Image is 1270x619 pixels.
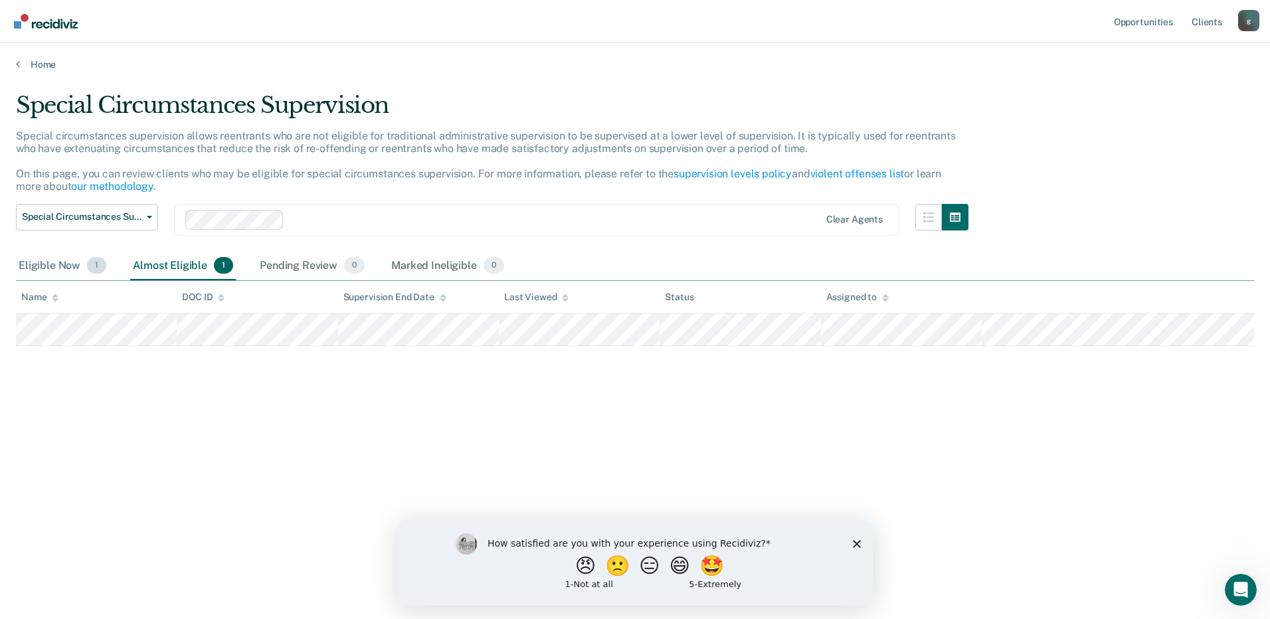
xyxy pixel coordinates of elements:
div: Almost Eligible1 [130,252,236,281]
div: Special Circumstances Supervision [16,92,968,130]
img: Recidiviz [14,14,78,29]
div: g [1238,10,1259,31]
div: Supervision End Date [343,292,446,303]
div: DOC ID [182,292,225,303]
button: Special Circumstances Supervision [16,204,158,230]
span: Special Circumstances Supervision [22,211,141,222]
div: Assigned to [826,292,889,303]
iframe: Intercom live chat [1225,574,1257,606]
a: supervision levels policy [674,167,792,180]
div: Pending Review0 [257,252,367,281]
div: Eligible Now1 [16,252,109,281]
div: Marked Ineligible0 [389,252,507,281]
div: Name [21,292,58,303]
div: Status [665,292,693,303]
div: Clear agents [826,214,883,225]
p: Special circumstances supervision allows reentrants who are not eligible for traditional administ... [16,130,956,193]
span: 0 [484,257,504,274]
a: violent offenses list [810,167,905,180]
a: our methodology [71,180,153,193]
button: Profile dropdown button [1238,10,1259,31]
a: Home [16,58,1254,70]
iframe: Survey by Kim from Recidiviz [397,520,873,606]
span: 0 [344,257,365,274]
span: 1 [214,257,233,274]
span: 1 [87,257,106,274]
div: Last Viewed [504,292,569,303]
